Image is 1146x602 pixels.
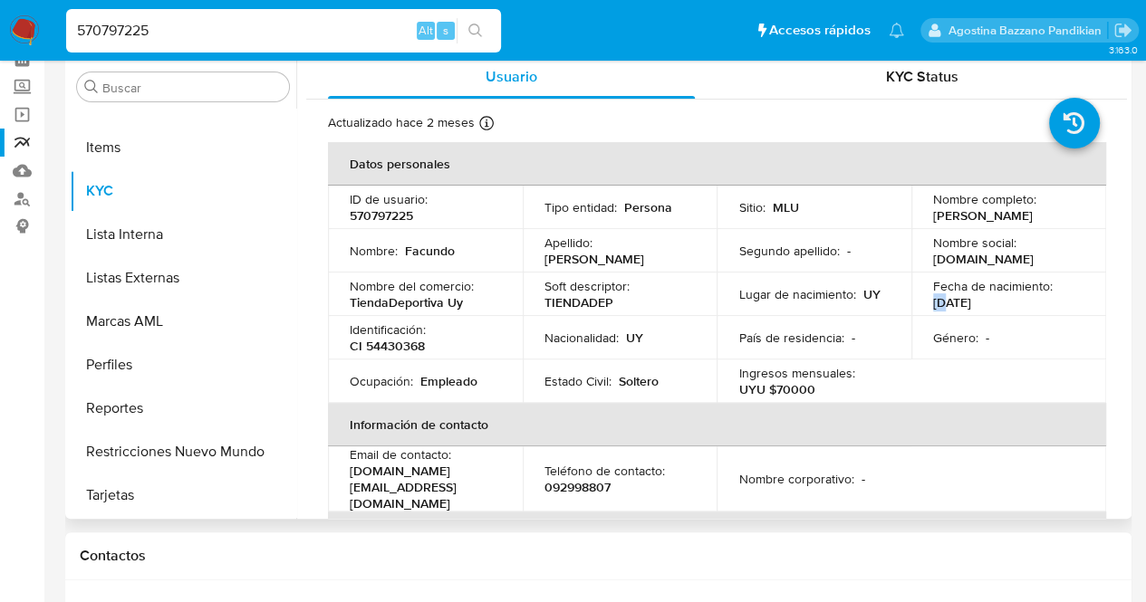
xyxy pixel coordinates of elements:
input: Buscar usuario o caso... [66,19,501,43]
p: País de residencia : [738,330,843,346]
p: Ocupación : [350,373,413,389]
span: s [443,22,448,39]
p: Segundo apellido : [738,243,839,259]
button: Perfiles [70,343,296,387]
p: Email de contacto : [350,446,451,463]
button: search-icon [457,18,494,43]
p: Soft descriptor : [544,278,630,294]
p: CI 54430368 [350,338,425,354]
p: Nombre : [350,243,398,259]
button: KYC [70,169,296,213]
p: Nombre completo : [933,191,1036,207]
p: Estado Civil : [544,373,612,389]
p: agostina.bazzano@mercadolibre.com [948,22,1107,39]
p: Nacionalidad : [544,330,619,346]
p: Nombre corporativo : [738,471,853,487]
p: [PERSON_NAME] [933,207,1033,224]
p: - [846,243,850,259]
p: [DOMAIN_NAME][EMAIL_ADDRESS][DOMAIN_NAME] [350,463,494,511]
p: ID de usuario : [350,191,428,207]
span: Alt [419,22,433,39]
p: Persona [624,199,672,215]
p: UY [626,330,643,346]
p: [PERSON_NAME] [544,251,644,267]
p: - [861,471,864,487]
p: Nombre del comercio : [350,278,474,294]
p: 570797225 [350,207,413,224]
span: KYC Status [886,66,958,87]
p: Teléfono de contacto : [544,463,665,479]
p: [DOMAIN_NAME] [933,251,1034,267]
button: Tarjetas [70,473,296,517]
p: Género : [933,330,978,346]
p: Soltero [619,373,659,389]
p: MLU [772,199,798,215]
p: [DATE] [933,294,971,311]
span: Usuario [486,66,537,87]
p: Nombre social : [933,234,1016,251]
p: Identificación : [350,321,426,338]
button: Marcas AML [70,300,296,343]
p: UY [862,286,880,302]
span: 3.163.0 [1108,43,1137,57]
button: Lista Interna [70,213,296,256]
p: - [851,330,854,346]
p: Empleado [420,373,477,389]
p: TIENDADEP [544,294,613,311]
h1: Contactos [80,547,1117,565]
input: Buscar [102,80,282,96]
th: Información de contacto [328,403,1106,446]
button: Restricciones Nuevo Mundo [70,430,296,473]
p: UYU $70000 [738,381,814,397]
p: Lugar de nacimiento : [738,286,855,302]
button: Reportes [70,387,296,430]
p: TiendaDeportiva Uy [350,294,463,311]
button: Buscar [84,80,99,94]
p: Actualizado hace 2 meses [328,114,475,131]
p: Fecha de nacimiento : [933,278,1053,294]
span: Accesos rápidos [769,21,871,40]
p: - [986,330,989,346]
a: Salir [1113,21,1132,40]
p: 092998807 [544,479,611,495]
p: Apellido : [544,234,592,251]
a: Notificaciones [889,23,904,38]
th: Verificación y cumplimiento [328,511,1106,555]
p: Tipo entidad : [544,199,617,215]
p: Ingresos mensuales : [738,365,854,381]
button: Listas Externas [70,256,296,300]
p: Sitio : [738,199,765,215]
p: Facundo [405,243,455,259]
th: Datos personales [328,142,1106,186]
button: Items [70,126,296,169]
